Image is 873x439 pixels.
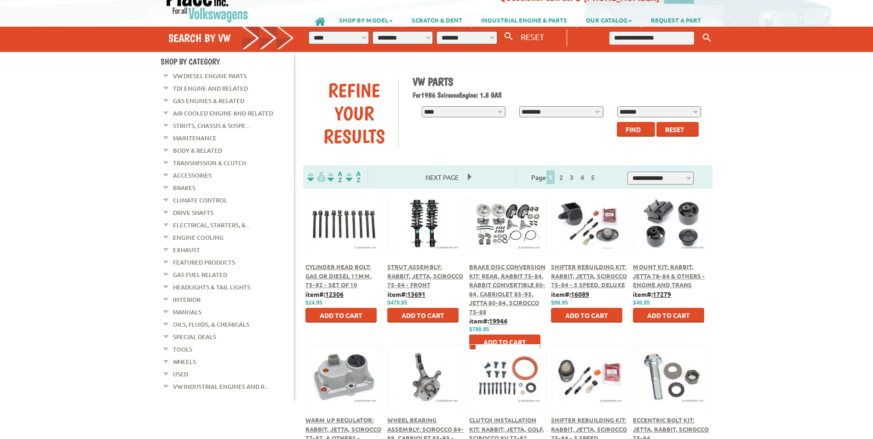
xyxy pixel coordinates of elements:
[551,263,627,289] a: Shifter Rebuilding Kit: Rabbit, Jetta, Scirocco 75-84 - 5 Speed, Deluxe
[173,132,217,144] a: Maintenance
[416,173,468,181] a: Next Page
[173,381,269,393] a: VW Industrial Engines and R...
[387,290,425,298] b: item#:
[700,30,714,46] button: Keyword Search
[459,91,502,99] span: Engine: 1.8 GAS
[501,30,517,43] button: Search By VW...
[617,122,655,137] button: Find
[173,219,250,231] a: Electrical, Starters, &...
[413,91,421,99] span: For
[633,308,704,323] button: Add to Cart
[173,231,224,243] a: Engine Cooling
[173,281,250,293] a: Headlights & Tail Lights
[633,300,650,306] span: $49.95
[173,95,244,107] a: Gas Engines & Related
[469,317,507,325] b: item#:
[173,157,246,169] a: Transmission & Clutch
[310,79,398,148] div: Refine Your Results
[589,173,597,181] a: 5
[305,290,344,298] b: item#:
[489,317,507,325] u: 19944
[633,263,705,289] a: Mount Kit: Rabbit, Jetta 78-84 & Others - Engine and Trans
[305,300,322,306] span: $24.95
[546,170,555,184] span: 1
[326,172,344,182] img: Sort by Headline
[307,172,326,182] img: filterpricelow.svg
[402,12,471,28] a: SCRATCH & DENT
[305,308,377,323] button: Add to Cart
[647,311,690,319] span: Add to Cart
[161,57,294,66] h4: Shop By Category
[387,300,407,306] span: $479.95
[577,12,641,28] a: OUR CATALOG
[472,12,576,28] a: INDUSTRIAL ENGINE & PARTS
[633,290,671,298] b: item#:
[402,311,444,319] span: Add to Cart
[173,169,212,181] a: Accessories
[387,263,463,289] a: Strut Assembly: Rabbit, Jetta, Scirocco 75-84 - Front
[173,70,247,82] a: VW Diesel Engine Parts
[168,31,294,45] h4: Search by VW
[469,263,546,316] a: Brake Disc Conversion Kit: Rear, Rabbit 75-84, Rabbit Convertible 80-84, Cabriolet 85-93, Jetta 8...
[173,120,250,132] a: Struts, Chassis & Suspe...
[173,244,200,256] a: Exhaust
[173,294,201,306] a: Interior
[407,290,425,298] u: 13691
[173,107,273,119] a: Air Cooled Engine and Related
[413,91,706,99] h2: 1986 Scirocco
[173,306,201,318] a: Manuals
[173,182,195,194] a: Brakes
[387,308,459,323] button: Add to Cart
[551,290,589,298] b: item#:
[517,30,548,43] button: RESET
[551,308,622,323] button: Add to Cart
[565,311,608,319] span: Add to Cart
[521,32,544,41] span: RESET
[516,169,613,185] div: Page
[568,173,576,181] a: 3
[173,269,227,281] a: Gas Fuel Related
[483,338,526,346] span: Add to Cart
[173,331,216,343] a: Special Deals
[665,125,684,133] span: Reset
[173,82,248,94] a: TDI Engine and Related
[173,356,196,368] a: Wheels
[653,290,671,298] u: 17279
[305,263,372,289] a: Cylinder Head Bolt: Gas or Diesel 11mm, 75-92 - Set Of 10
[416,170,468,184] span: Next Page
[325,290,344,298] u: 12306
[330,12,402,28] a: SHOP BY MODEL
[173,256,235,268] a: Featured Products
[571,290,589,298] u: 16089
[173,343,192,355] a: Tools
[557,173,565,181] a: 2
[173,368,188,380] a: Used
[578,173,586,181] a: 4
[626,125,641,133] span: Find
[173,318,249,330] a: Oils, Fluids, & Chemicals
[551,300,568,306] span: $99.95
[656,122,699,137] button: Reset
[173,194,227,206] a: Climate Control
[344,172,362,182] img: Sort by Sales Rank
[413,75,706,88] h1: VW Parts
[469,326,489,333] span: $799.95
[320,311,362,319] span: Add to Cart
[173,207,213,219] a: Drive Shafts
[642,12,710,28] a: REQUEST A PART
[173,144,222,156] a: Body & Related
[469,335,540,349] button: Add to Cart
